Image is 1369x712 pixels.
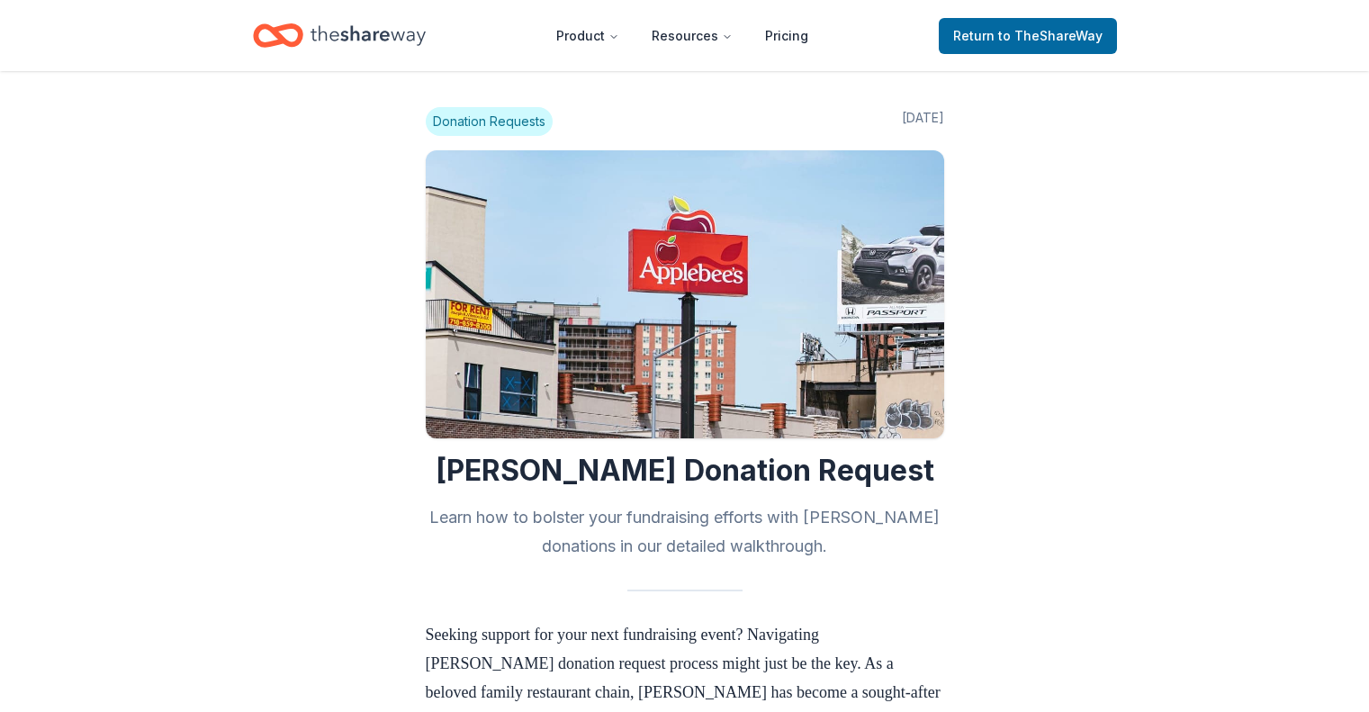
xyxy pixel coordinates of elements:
[939,18,1117,54] a: Returnto TheShareWay
[637,18,747,54] button: Resources
[902,107,944,136] span: [DATE]
[426,503,944,561] h2: Learn how to bolster your fundraising efforts with [PERSON_NAME] donations in our detailed walkth...
[253,14,426,57] a: Home
[542,14,823,57] nav: Main
[953,25,1103,47] span: Return
[426,107,553,136] span: Donation Requests
[751,18,823,54] a: Pricing
[998,28,1103,43] span: to TheShareWay
[426,150,944,438] img: Image for Applebee’s Donation Request
[542,18,634,54] button: Product
[426,453,944,489] h1: [PERSON_NAME] Donation Request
